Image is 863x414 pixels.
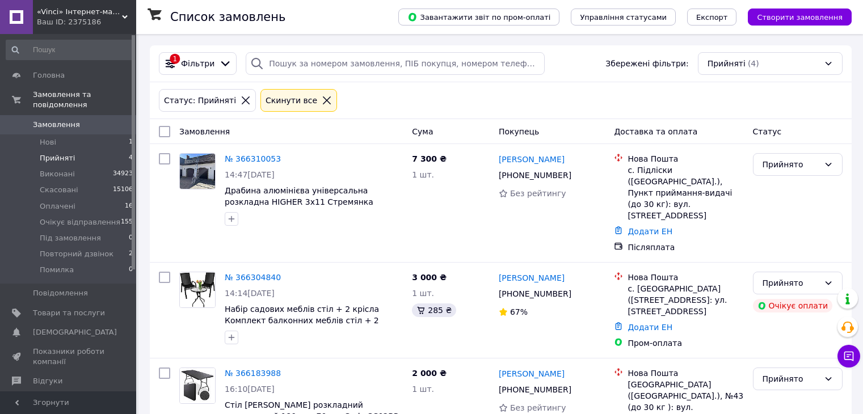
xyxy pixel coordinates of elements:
[162,94,238,107] div: Статус: Прийняті
[113,185,133,195] span: 15106
[614,127,697,136] span: Доставка та оплата
[40,185,78,195] span: Скасовані
[748,59,759,68] span: (4)
[225,305,379,336] a: Набір садових меблів стіл + 2 крісла Комплект балконних меблів стіл + 2 стільця Gardlov 20707 Сад...
[580,13,667,22] span: Управління статусами
[121,217,133,227] span: 155
[736,12,852,21] a: Створити замовлення
[33,327,117,337] span: [DEMOGRAPHIC_DATA]
[37,17,136,27] div: Ваш ID: 2375186
[180,368,215,403] img: Фото товару
[129,137,133,147] span: 1
[170,10,285,24] h1: Список замовлень
[708,58,746,69] span: Прийняті
[628,227,672,236] a: Додати ЕН
[225,170,275,179] span: 14:47[DATE]
[37,7,122,17] span: «Vinci» Інтернет-магазин
[499,154,565,165] a: [PERSON_NAME]
[40,217,120,227] span: Очікує відправлення
[412,289,434,298] span: 1 шт.
[757,13,843,22] span: Створити замовлення
[412,127,433,136] span: Cума
[40,169,75,179] span: Виконані
[129,249,133,259] span: 2
[763,373,819,385] div: Прийнято
[40,265,74,275] span: Помилка
[179,153,216,189] a: Фото товару
[753,299,833,312] div: Очікує оплати
[628,242,743,253] div: Післяплата
[510,307,528,316] span: 67%
[499,272,565,284] a: [PERSON_NAME]
[33,120,80,130] span: Замовлення
[246,52,545,75] input: Пошук за номером замовлення, ПІБ покупця, номером телефону, Email, номером накладної
[412,369,447,378] span: 2 000 ₴
[605,58,688,69] span: Збережені фільтри:
[748,9,852,26] button: Створити замовлення
[398,9,559,26] button: Завантажити звіт по пром-оплаті
[225,273,281,282] a: № 366304840
[499,127,539,136] span: Покупець
[181,58,214,69] span: Фільтри
[496,382,574,398] div: [PHONE_NUMBER]
[129,233,133,243] span: 0
[628,337,743,349] div: Пром-оплата
[496,286,574,302] div: [PHONE_NUMBER]
[510,189,566,198] span: Без рейтингу
[496,167,574,183] div: [PHONE_NUMBER]
[412,154,447,163] span: 7 300 ₴
[628,153,743,164] div: Нова Пошта
[33,288,88,298] span: Повідомлення
[33,90,136,110] span: Замовлення та повідомлення
[180,154,215,189] img: Фото товару
[179,127,230,136] span: Замовлення
[179,272,216,308] a: Фото товару
[753,127,782,136] span: Статус
[113,169,133,179] span: 34923
[40,201,75,212] span: Оплачені
[33,347,105,367] span: Показники роботи компанії
[628,367,743,379] div: Нова Пошта
[763,277,819,289] div: Прийнято
[628,283,743,317] div: с. [GEOGRAPHIC_DATA] ([STREET_ADDRESS]: ул. [STREET_ADDRESS]
[129,153,133,163] span: 4
[763,158,819,171] div: Прийнято
[40,233,101,243] span: Під замовлення
[407,12,550,22] span: Завантажити звіт по пром-оплаті
[225,385,275,394] span: 16:10[DATE]
[412,385,434,394] span: 1 шт.
[628,164,743,221] div: с. Підліски ([GEOGRAPHIC_DATA].), Пункт приймання-видачі (до 30 кг): вул. [STREET_ADDRESS]
[33,376,62,386] span: Відгуки
[628,272,743,283] div: Нова Пошта
[33,70,65,81] span: Головна
[687,9,737,26] button: Експорт
[510,403,566,412] span: Без рейтингу
[225,369,281,378] a: № 366183988
[125,201,133,212] span: 16
[696,13,728,22] span: Експорт
[571,9,676,26] button: Управління статусами
[225,289,275,298] span: 14:14[DATE]
[412,273,447,282] span: 3 000 ₴
[6,40,134,60] input: Пошук
[263,94,319,107] div: Cкинути все
[179,367,216,404] a: Фото товару
[412,303,456,317] div: 285 ₴
[40,153,75,163] span: Прийняті
[33,308,105,318] span: Товари та послуги
[129,265,133,275] span: 0
[40,249,113,259] span: Повторний дзвінок
[499,368,565,379] a: [PERSON_NAME]
[40,137,56,147] span: Нові
[837,345,860,367] button: Чат з покупцем
[180,272,215,307] img: Фото товару
[225,154,281,163] a: № 366310053
[628,323,672,332] a: Додати ЕН
[412,170,434,179] span: 1 шт.
[225,186,395,218] a: Драбина алюмінієва універсальна розкладна HIGHER 3х11 Стремянка Лестница складная 7.3м - 8.1м ПОЛЬША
